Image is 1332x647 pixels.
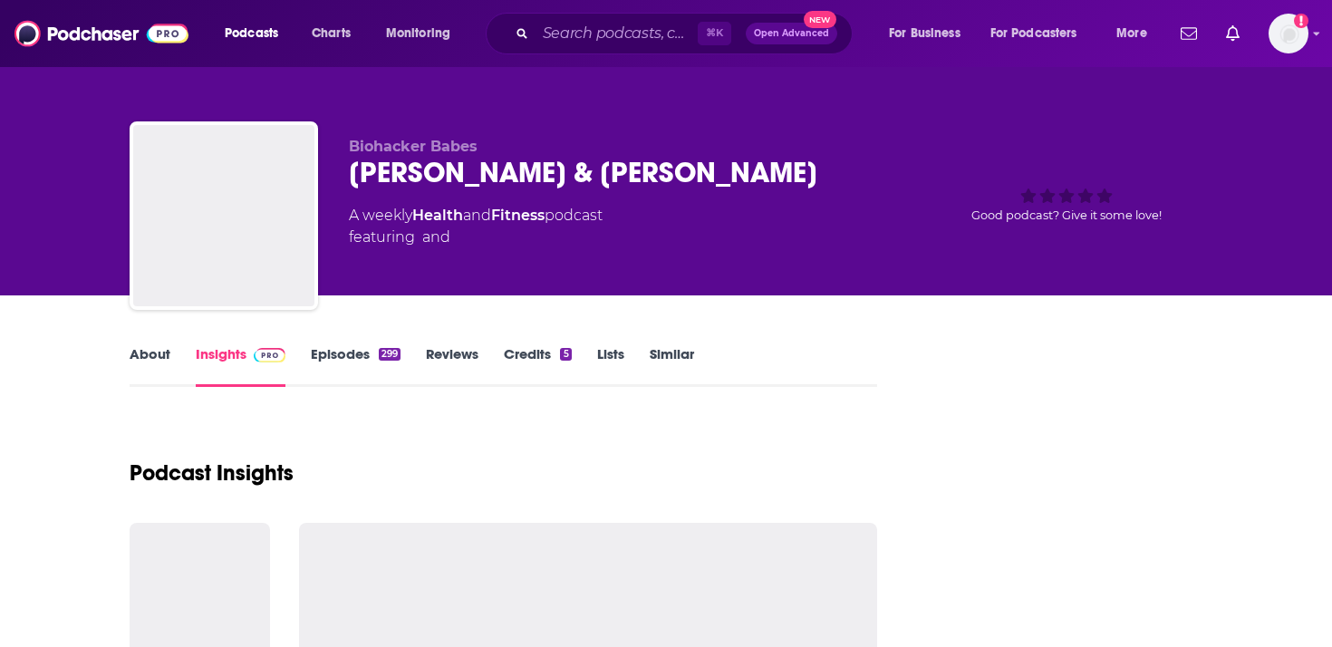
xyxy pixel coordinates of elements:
[196,345,285,387] a: InsightsPodchaser Pro
[560,348,571,361] div: 5
[1173,18,1204,49] a: Show notifications dropdown
[1116,21,1147,46] span: More
[14,16,188,51] img: Podchaser - Follow, Share and Rate Podcasts
[312,21,351,46] span: Charts
[931,138,1202,250] div: Good podcast? Give it some love!
[349,227,603,248] span: featuring
[254,348,285,362] img: Podchaser Pro
[698,22,731,45] span: ⌘ K
[130,345,170,387] a: About
[1219,18,1247,49] a: Show notifications dropdown
[426,345,478,387] a: Reviews
[979,19,1104,48] button: open menu
[536,19,698,48] input: Search podcasts, credits, & more...
[754,29,829,38] span: Open Advanced
[990,21,1077,46] span: For Podcasters
[971,208,1162,222] span: Good podcast? Give it some love!
[876,19,983,48] button: open menu
[412,207,463,224] a: Health
[1269,14,1308,53] img: User Profile
[650,345,694,387] a: Similar
[746,23,837,44] button: Open AdvancedNew
[349,205,603,248] div: A weekly podcast
[1294,14,1308,28] svg: Add a profile image
[504,345,571,387] a: Credits5
[491,207,545,224] a: Fitness
[300,19,362,48] a: Charts
[1104,19,1170,48] button: open menu
[1269,14,1308,53] button: Show profile menu
[311,345,401,387] a: Episodes299
[463,207,491,224] span: and
[889,21,960,46] span: For Business
[379,348,401,361] div: 299
[349,138,478,155] span: Biohacker Babes
[386,21,450,46] span: Monitoring
[373,19,474,48] button: open menu
[225,21,278,46] span: Podcasts
[597,345,624,387] a: Lists
[1269,14,1308,53] span: Logged in as autumncomm
[503,13,870,54] div: Search podcasts, credits, & more...
[422,227,450,248] span: and
[130,459,294,487] h1: Podcast Insights
[212,19,302,48] button: open menu
[804,11,836,28] span: New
